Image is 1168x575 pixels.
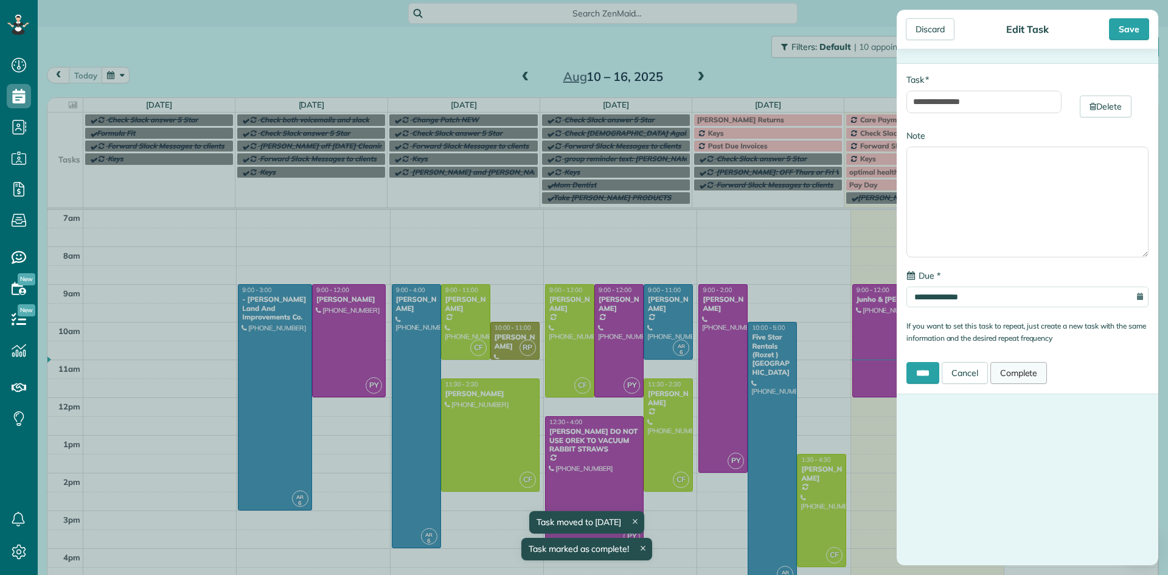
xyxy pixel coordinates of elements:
label: Task [906,74,929,86]
span: New [18,273,35,285]
small: If you want to set this task to repeat, just create a new task with the same information and the ... [906,321,1146,343]
div: Discard [906,18,954,40]
a: Delete [1080,96,1131,117]
a: Cancel [942,362,988,384]
label: Note [906,130,925,142]
div: Save [1109,18,1149,40]
label: Due [906,270,940,282]
a: Complete [990,362,1048,384]
span: New [18,304,35,316]
div: Task moved to [DATE] [529,511,644,534]
div: Edit Task [1003,23,1052,35]
div: Task marked as complete! [521,538,652,560]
